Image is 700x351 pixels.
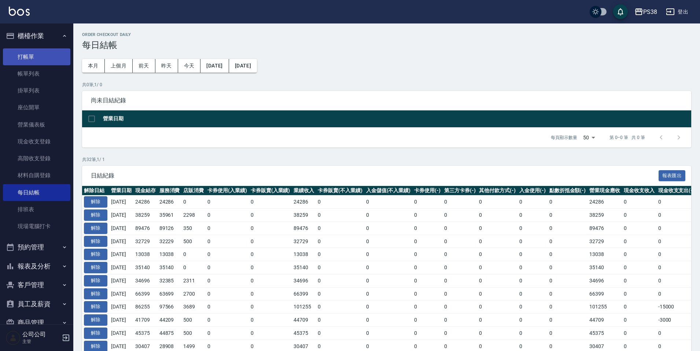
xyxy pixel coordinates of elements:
[206,274,249,287] td: 0
[84,328,107,339] button: 解除
[6,330,21,345] img: Person
[206,326,249,340] td: 0
[442,235,478,248] td: 0
[249,186,292,195] th: 卡券販賣(入業績)
[133,326,158,340] td: 45375
[656,248,697,261] td: 0
[587,314,622,327] td: 44709
[109,261,133,274] td: [DATE]
[249,235,292,248] td: 0
[548,209,588,222] td: 0
[656,261,697,274] td: 0
[587,261,622,274] td: 35140
[158,195,182,209] td: 24286
[442,248,478,261] td: 0
[517,222,548,235] td: 0
[3,150,70,167] a: 高階收支登錄
[477,235,517,248] td: 0
[548,287,588,300] td: 0
[656,235,697,248] td: 0
[364,248,413,261] td: 0
[133,186,158,195] th: 現金結存
[181,222,206,235] td: 350
[3,26,70,45] button: 櫃檯作業
[91,172,659,179] span: 日結紀錄
[316,274,364,287] td: 0
[249,314,292,327] td: 0
[517,248,548,261] td: 0
[442,274,478,287] td: 0
[3,133,70,150] a: 現金收支登錄
[3,201,70,218] a: 排班表
[292,274,316,287] td: 34696
[206,314,249,327] td: 0
[249,195,292,209] td: 0
[109,195,133,209] td: [DATE]
[517,195,548,209] td: 0
[109,274,133,287] td: [DATE]
[548,248,588,261] td: 0
[587,300,622,314] td: 101255
[181,248,206,261] td: 0
[656,287,697,300] td: 0
[656,326,697,340] td: 0
[84,223,107,234] button: 解除
[316,314,364,327] td: 0
[316,186,364,195] th: 卡券販賣(不入業績)
[82,40,691,50] h3: 每日結帳
[84,314,107,326] button: 解除
[364,326,413,340] td: 0
[517,287,548,300] td: 0
[206,300,249,314] td: 0
[84,301,107,312] button: 解除
[622,274,656,287] td: 0
[133,261,158,274] td: 35140
[178,59,201,73] button: 今天
[158,209,182,222] td: 35961
[249,209,292,222] td: 0
[587,209,622,222] td: 38259
[442,300,478,314] td: 0
[109,209,133,222] td: [DATE]
[3,82,70,99] a: 掛單列表
[9,7,30,16] img: Logo
[364,300,413,314] td: 0
[517,274,548,287] td: 0
[548,186,588,195] th: 點數折抵金額(-)
[158,235,182,248] td: 32229
[249,222,292,235] td: 0
[206,209,249,222] td: 0
[133,300,158,314] td: 86255
[442,195,478,209] td: 0
[656,209,697,222] td: 0
[133,222,158,235] td: 89476
[587,274,622,287] td: 34696
[84,262,107,273] button: 解除
[622,209,656,222] td: 0
[364,287,413,300] td: 0
[133,209,158,222] td: 38259
[133,248,158,261] td: 13038
[517,235,548,248] td: 0
[3,275,70,295] button: 客戶管理
[587,195,622,209] td: 24286
[158,314,182,327] td: 44209
[622,261,656,274] td: 0
[181,235,206,248] td: 500
[292,287,316,300] td: 66399
[181,186,206,195] th: 店販消費
[477,248,517,261] td: 0
[517,209,548,222] td: 0
[82,186,109,195] th: 解除日結
[412,186,442,195] th: 卡券使用(-)
[292,209,316,222] td: 38259
[656,222,697,235] td: 0
[3,167,70,184] a: 材料自購登錄
[316,248,364,261] td: 0
[91,97,682,104] span: 尚未日結紀錄
[364,186,413,195] th: 入金儲值(不入業績)
[181,287,206,300] td: 2700
[622,248,656,261] td: 0
[292,248,316,261] td: 13038
[181,274,206,287] td: 2311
